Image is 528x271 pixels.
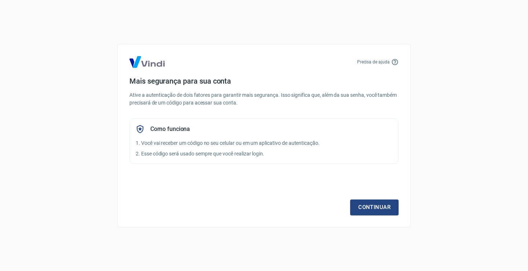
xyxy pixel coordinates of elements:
h4: Mais segurança para sua conta [129,77,399,85]
h5: Como funciona [150,125,190,133]
p: Ative a autenticação de dois fatores para garantir mais segurança. Isso significa que, além da su... [129,91,399,107]
p: 2. Esse código será usado sempre que você realizar login. [136,150,392,158]
p: Precisa de ajuda [357,59,390,65]
img: Logo Vind [129,56,165,68]
a: Continuar [350,199,399,215]
p: 1. Você vai receber um código no seu celular ou em um aplicativo de autenticação. [136,139,392,147]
